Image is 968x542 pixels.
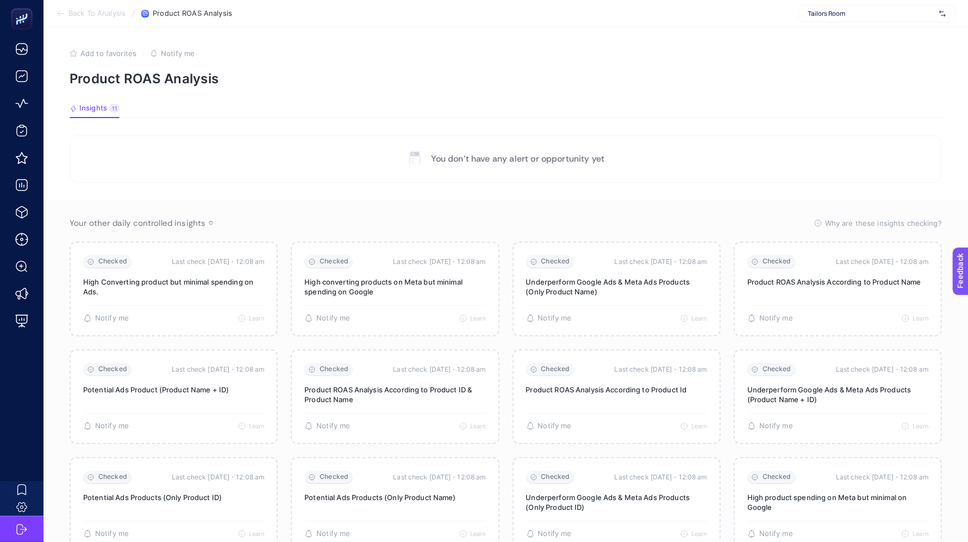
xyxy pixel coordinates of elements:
button: Notify me [526,314,572,323]
button: Notify me [526,529,572,538]
button: Learn [680,422,707,430]
button: Learn [902,530,928,538]
p: High converting products on Meta but minimal spending on Google [304,277,485,297]
p: Potential Ads Products (Only Product ID) [83,492,264,502]
time: Last check [DATE]・12:08 am [172,256,264,267]
p: You don’t have any alert or opportunity yet [432,152,605,165]
button: Notify me [150,49,195,58]
span: Learn [249,422,265,430]
span: Insights [79,104,107,113]
button: Notify me [747,314,793,323]
span: Notify me [161,49,195,58]
span: Learn [249,530,265,538]
span: Learn [691,530,707,538]
span: Checked [320,473,348,481]
img: svg%3e [939,8,946,19]
button: Notify me [83,529,129,538]
span: Feedback [7,3,41,12]
span: Product ROAS Analysis [153,9,232,18]
time: Last check [DATE]・12:08 am [836,472,928,483]
span: Notify me [759,422,793,430]
time: Last check [DATE]・12:08 am [836,364,928,375]
span: Checked [763,473,791,481]
button: Learn [459,315,486,322]
p: Potential Ads Product (Product Name + ID) [83,385,264,395]
button: Learn [459,422,486,430]
span: Checked [98,473,127,481]
span: Checked [541,257,570,266]
span: Checked [98,365,127,373]
button: Learn [238,530,265,538]
span: Learn [913,530,928,538]
button: Learn [238,422,265,430]
button: Learn [902,422,928,430]
p: Product ROAS Analysis According to Product ID & Product Name [304,385,485,404]
span: Checked [541,365,570,373]
button: Notify me [304,529,350,538]
span: Learn [470,530,486,538]
button: Notify me [83,314,129,323]
p: Product ROAS Analysis According to Product Name [747,277,928,287]
button: Learn [680,530,707,538]
button: Notify me [83,422,129,430]
span: Learn [691,315,707,322]
span: Checked [320,257,348,266]
span: Checked [541,473,570,481]
button: Notify me [747,529,793,538]
span: Why are these insights checking? [825,218,942,229]
span: Learn [470,315,486,322]
button: Notify me [304,314,350,323]
span: Checked [320,365,348,373]
span: Notify me [759,314,793,323]
time: Last check [DATE]・12:08 am [172,472,264,483]
p: Potential Ads Products (Only Product Name) [304,492,485,502]
span: Notify me [316,422,350,430]
span: Notify me [759,529,793,538]
span: Notify me [538,314,572,323]
p: Underperform Google Ads & Meta Ads Products (Product Name + ID) [747,385,928,404]
time: Last check [DATE]・12:08 am [615,472,707,483]
p: Underperform Google Ads & Meta Ads Products (Only Product Name) [526,277,707,297]
button: Notify me [747,422,793,430]
time: Last check [DATE]・12:08 am [393,256,485,267]
p: High Converting product but minimal spending on Ads. [83,277,264,297]
span: Learn [913,422,928,430]
span: Add to favorites [80,49,136,58]
button: Add to favorites [70,49,136,58]
div: 11 [109,104,120,113]
span: Notify me [95,529,129,538]
time: Last check [DATE]・12:08 am [393,472,485,483]
p: Product ROAS Analysis According to Product Id [526,385,707,395]
span: Your other daily controlled insights [70,218,205,229]
time: Last check [DATE]・12:08 am [172,364,264,375]
button: Learn [902,315,928,322]
button: Learn [459,530,486,538]
button: Notify me [304,422,350,430]
span: Checked [98,257,127,266]
p: High product spending on Meta but minimal on Google [747,492,928,512]
span: Learn [691,422,707,430]
span: Notify me [538,529,572,538]
button: Notify me [526,422,572,430]
span: Notify me [316,529,350,538]
span: Tailors Room [808,9,935,18]
time: Last check [DATE]・12:08 am [393,364,485,375]
span: Checked [763,257,791,266]
p: Underperform Google Ads & Meta Ads Products (Only Product ID) [526,492,707,512]
time: Last check [DATE]・12:08 am [615,364,707,375]
span: Learn [470,422,486,430]
span: Learn [913,315,928,322]
button: Learn [680,315,707,322]
span: / [132,9,135,17]
span: Back To Analysis [68,9,126,18]
p: Product ROAS Analysis [70,71,942,87]
span: Notify me [95,422,129,430]
time: Last check [DATE]・12:08 am [836,256,928,267]
time: Last check [DATE]・12:08 am [615,256,707,267]
span: Notify me [95,314,129,323]
span: Notify me [316,314,350,323]
span: Learn [249,315,265,322]
span: Checked [763,365,791,373]
button: Learn [238,315,265,322]
span: Notify me [538,422,572,430]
